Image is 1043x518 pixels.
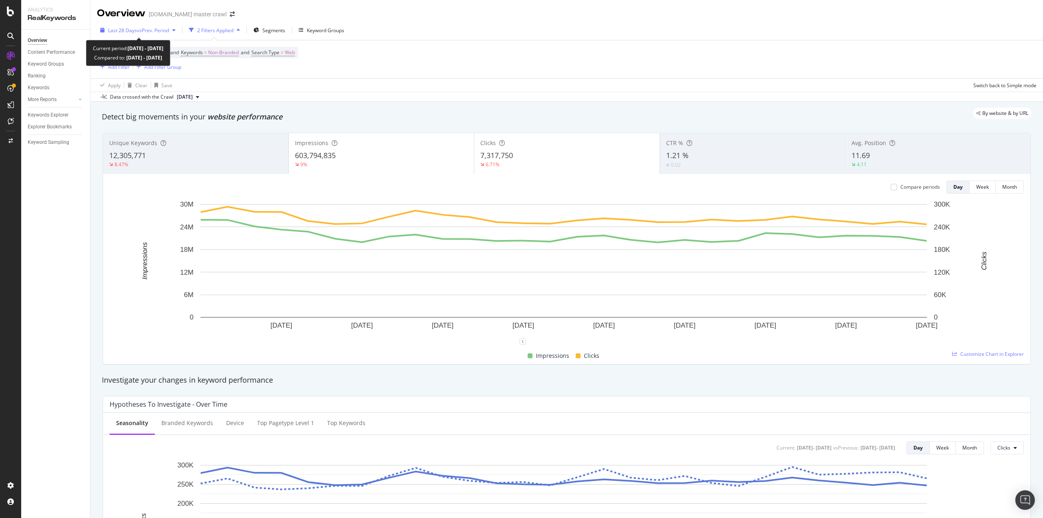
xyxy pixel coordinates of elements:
b: [DATE] - [DATE] [125,54,162,61]
text: [DATE] [593,322,615,329]
text: 240K [934,223,950,231]
text: 180K [934,246,950,253]
div: Keywords [28,84,49,92]
span: Avg. Position [852,139,886,147]
a: Keyword Groups [28,60,84,68]
button: Week [970,181,996,194]
text: 300K [934,201,950,208]
text: [DATE] [674,322,696,329]
div: RealKeywords [28,13,84,23]
text: [DATE] [916,322,938,329]
div: [DATE] - [DATE] [860,444,895,451]
div: Week [976,183,989,190]
button: Keyword Groups [295,24,348,37]
div: Overview [97,7,145,20]
button: Add Filter [97,62,130,72]
button: Segments [250,24,288,37]
text: [DATE] [755,322,777,329]
div: Top pagetype Level 1 [257,419,314,427]
button: Day [907,441,930,454]
div: 6.71% [486,161,499,168]
button: [DATE] [174,92,202,102]
span: Unique Keywords [109,139,157,147]
a: Explorer Bookmarks [28,123,84,131]
text: 0 [190,313,194,321]
text: [DATE] [432,322,454,329]
text: [DATE] [513,322,535,329]
button: Save [151,79,172,92]
text: [DATE] [351,322,373,329]
div: Branded Keywords [161,419,213,427]
text: 0 [934,313,937,321]
div: Apply [108,82,121,89]
button: Clear [124,79,147,92]
div: Device [226,419,244,427]
span: Customize Chart in Explorer [960,350,1024,357]
a: Keywords [28,84,84,92]
div: Overview [28,36,47,45]
text: 60K [934,291,946,299]
span: CTR % [666,139,683,147]
button: 2 Filters Applied [186,24,243,37]
button: Day [946,181,970,194]
div: Month [1002,183,1017,190]
div: More Reports [28,95,57,104]
div: 9% [300,161,307,168]
svg: A chart. [110,200,1018,342]
span: 2025 Sep. 29th [177,93,193,101]
a: Keywords Explorer [28,111,84,119]
div: Add Filter [108,64,130,71]
text: [DATE] [835,322,857,329]
a: Overview [28,36,84,45]
span: Segments [262,27,285,34]
div: Save [161,82,172,89]
div: Week [936,444,949,451]
a: Content Performance [28,48,84,57]
div: 4.11 [857,161,867,168]
div: Ranking [28,72,46,80]
button: Month [996,181,1024,194]
text: 250K [177,481,194,488]
div: Compare periods [900,183,940,190]
span: 603,794,835 [295,150,336,160]
div: Current period: [93,44,163,53]
div: Explorer Bookmarks [28,123,72,131]
text: 30M [180,201,194,208]
button: Clicks [990,441,1024,454]
div: Current: [777,444,795,451]
div: [DATE] - [DATE] [797,444,832,451]
div: 1 [519,338,526,345]
div: legacy label [973,108,1032,119]
span: Search Type [251,49,279,56]
text: 24M [180,223,194,231]
text: 18M [180,246,194,253]
span: Clicks [584,351,599,361]
div: Open Intercom Messenger [1015,490,1035,510]
button: Apply [97,79,121,92]
div: Seasonality [116,419,148,427]
a: More Reports [28,95,76,104]
div: Add Filter Group [144,64,181,71]
span: 11.69 [852,150,870,160]
button: Add Filter Group [133,62,181,72]
span: 12,305,771 [109,150,146,160]
button: Switch back to Simple mode [970,79,1036,92]
button: Last 28 DaysvsPrev. Period [97,24,179,37]
div: Keyword Sampling [28,138,69,147]
img: Equal [666,164,669,166]
div: Day [913,444,923,451]
button: Week [930,441,956,454]
text: Clicks [980,251,988,270]
div: Content Performance [28,48,75,57]
span: and [170,49,179,56]
span: = [281,49,284,56]
button: Month [956,441,984,454]
span: and [241,49,249,56]
div: Analytics [28,7,84,13]
text: 6M [184,291,194,299]
a: Customize Chart in Explorer [952,350,1024,357]
div: Day [953,183,963,190]
div: 8.47% [114,161,128,168]
text: [DATE] [271,322,293,329]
